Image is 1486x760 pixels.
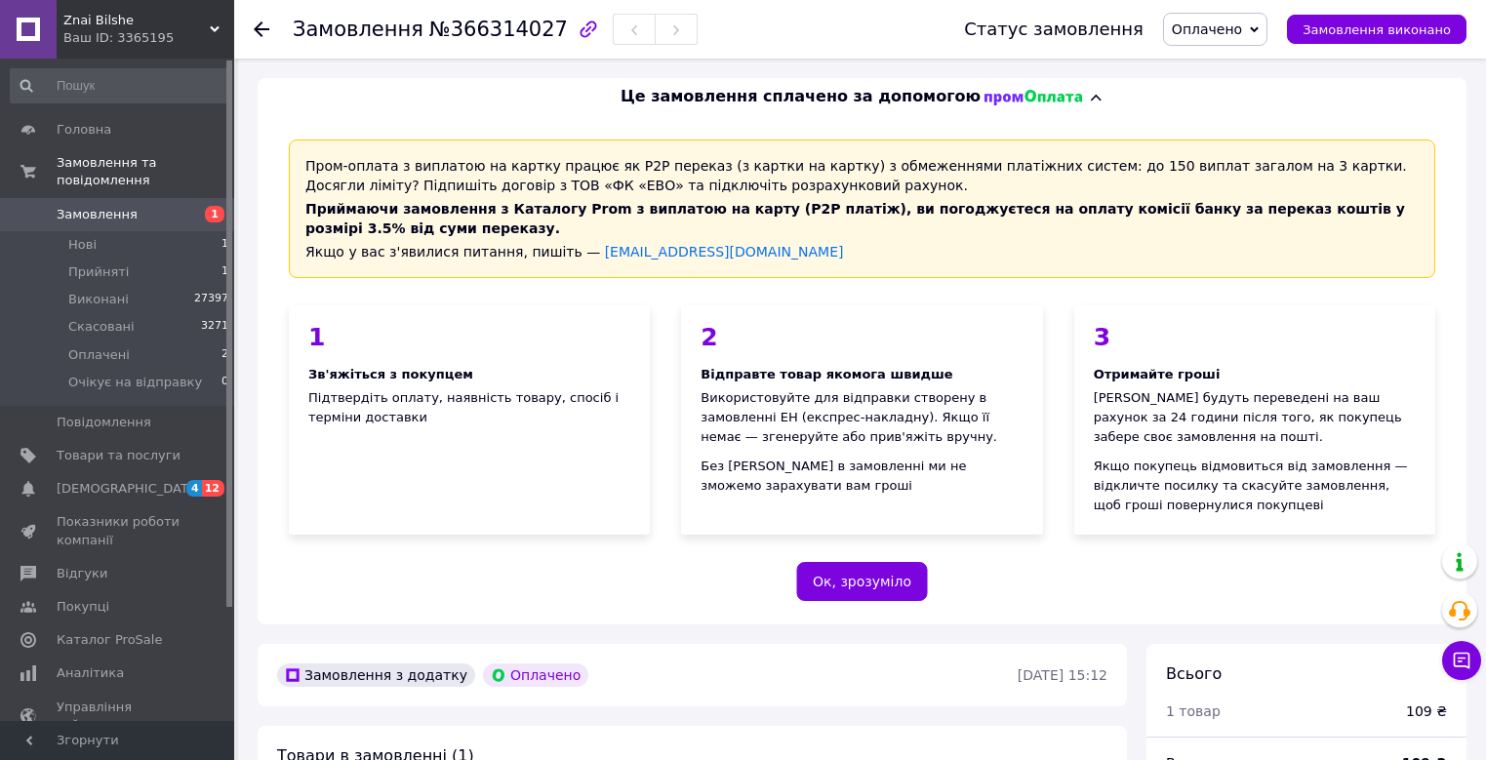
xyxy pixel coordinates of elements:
[221,236,228,254] span: 1
[57,414,151,431] span: Повідомлення
[10,68,230,103] input: Пошук
[308,325,630,349] div: 1
[57,206,138,223] span: Замовлення
[63,12,210,29] span: Znai Bilshe
[57,121,111,139] span: Головна
[1442,641,1481,680] button: Чат з покупцем
[63,29,234,47] div: Ваш ID: 3365195
[57,631,162,649] span: Каталог ProSale
[1166,664,1222,683] span: Всього
[201,318,228,336] span: 3271
[1094,325,1416,349] div: 3
[202,480,224,497] span: 12
[1287,15,1466,44] button: Замовлення виконано
[305,201,1405,236] span: Приймаючи замовлення з Каталогу Prom з виплатою на карту (Р2Р платіж), ви погоджуєтеся на оплату ...
[701,457,1023,496] div: Без [PERSON_NAME] в замовленні ми не зможемо зарахувати вам гроші
[277,663,475,687] div: Замовлення з додатку
[1018,667,1107,683] time: [DATE] 15:12
[186,480,202,497] span: 4
[605,244,844,260] a: [EMAIL_ADDRESS][DOMAIN_NAME]
[57,699,181,734] span: Управління сайтом
[221,263,228,281] span: 1
[1094,457,1416,515] div: Якщо покупець відмовиться від замовлення — відкличте посилку та скасуйте замовлення, щоб гроші по...
[221,346,228,364] span: 2
[1094,388,1416,447] div: [PERSON_NAME] будуть переведені на ваш рахунок за 24 години після того, як покупець забере своє з...
[68,263,129,281] span: Прийняті
[964,20,1144,39] div: Статус замовлення
[68,291,129,308] span: Виконані
[57,513,181,548] span: Показники роботи компанії
[289,305,650,535] div: Підтвердіть оплату, наявність товару, спосіб і терміни доставки
[57,565,107,582] span: Відгуки
[308,367,473,381] span: Зв'яжіться з покупцем
[57,480,201,498] span: [DEMOGRAPHIC_DATA]
[293,18,423,41] span: Замовлення
[1094,367,1221,381] span: Отримайте гроші
[701,325,1023,349] div: 2
[701,388,1023,447] div: Використовуйте для відправки створену в замовленні ЕН (експрес-накладну). Якщо її немає — згенеру...
[68,236,97,254] span: Нові
[701,367,952,381] span: Відправте товар якомога швидше
[221,374,228,391] span: 0
[796,562,928,601] button: Ок, зрозуміло
[57,447,181,464] span: Товари та послуги
[305,242,1419,261] div: Якщо у вас з'явилися питання, пишіть —
[483,663,588,687] div: Оплачено
[68,346,130,364] span: Оплачені
[1166,703,1221,719] span: 1 товар
[621,86,981,108] span: Це замовлення сплачено за допомогою
[68,374,202,391] span: Очікує на відправку
[194,291,228,308] span: 27397
[68,318,135,336] span: Скасовані
[57,154,234,189] span: Замовлення та повідомлення
[1303,22,1451,37] span: Замовлення виконано
[205,206,224,222] span: 1
[57,598,109,616] span: Покупці
[57,664,124,682] span: Аналітика
[429,18,568,41] span: №366314027
[1172,21,1242,37] span: Оплачено
[254,20,269,39] div: Повернутися назад
[289,140,1435,278] div: Пром-оплата з виплатою на картку працює як P2P переказ (з картки на картку) з обмеженнями платіжн...
[1406,701,1447,721] div: 109 ₴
